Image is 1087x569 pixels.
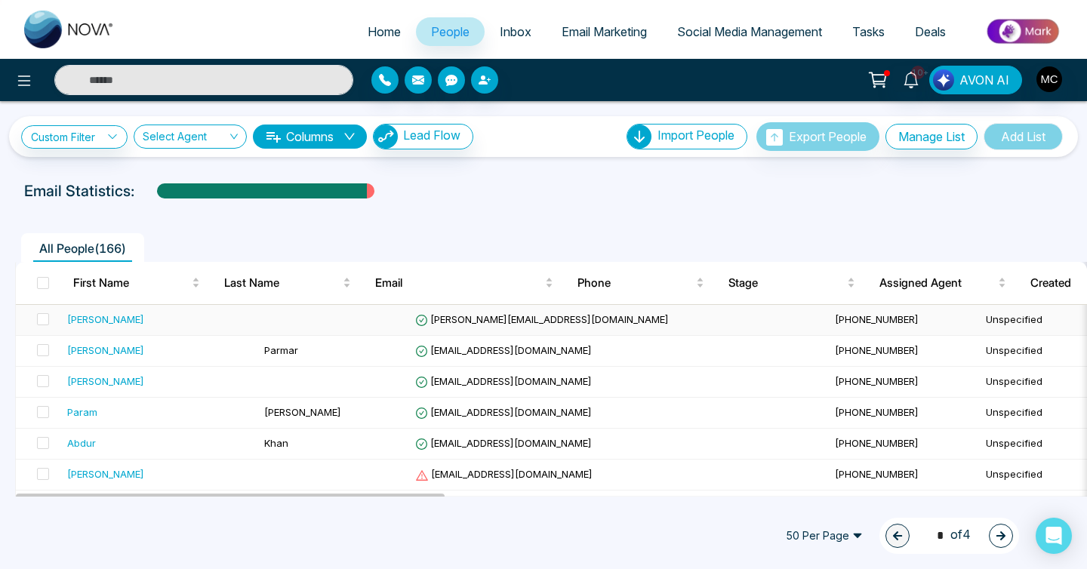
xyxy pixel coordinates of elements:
[1036,518,1072,554] div: Open Intercom Messenger
[485,17,547,46] a: Inbox
[73,274,189,292] span: First Name
[415,375,592,387] span: [EMAIL_ADDRESS][DOMAIN_NAME]
[852,24,885,39] span: Tasks
[911,66,925,79] span: 10+
[835,344,919,356] span: [PHONE_NUMBER]
[264,344,298,356] span: Parmar
[1036,66,1062,92] img: User Avatar
[775,524,873,548] span: 50 Per Page
[959,71,1009,89] span: AVON AI
[716,262,867,304] th: Stage
[373,124,473,149] button: Lead Flow
[577,274,693,292] span: Phone
[264,437,288,449] span: Khan
[968,14,1078,48] img: Market-place.gif
[867,262,1018,304] th: Assigned Agent
[67,466,144,481] div: [PERSON_NAME]
[253,125,367,149] button: Columnsdown
[835,406,919,418] span: [PHONE_NUMBER]
[789,129,867,144] span: Export People
[415,468,593,480] span: [EMAIL_ADDRESS][DOMAIN_NAME]
[562,24,647,39] span: Email Marketing
[33,241,132,256] span: All People ( 166 )
[756,122,879,151] button: Export People
[368,24,401,39] span: Home
[24,11,115,48] img: Nova CRM Logo
[363,262,565,304] th: Email
[415,437,592,449] span: [EMAIL_ADDRESS][DOMAIN_NAME]
[67,312,144,327] div: [PERSON_NAME]
[374,125,398,149] img: Lead Flow
[353,17,416,46] a: Home
[264,406,341,418] span: [PERSON_NAME]
[835,437,919,449] span: [PHONE_NUMBER]
[728,274,844,292] span: Stage
[835,313,919,325] span: [PHONE_NUMBER]
[24,180,134,202] p: Email Statistics:
[879,274,995,292] span: Assigned Agent
[224,274,340,292] span: Last Name
[375,274,542,292] span: Email
[547,17,662,46] a: Email Marketing
[67,374,144,389] div: [PERSON_NAME]
[343,131,356,143] span: down
[835,375,919,387] span: [PHONE_NUMBER]
[67,435,96,451] div: Abdur
[837,17,900,46] a: Tasks
[61,262,212,304] th: First Name
[662,17,837,46] a: Social Media Management
[415,344,592,356] span: [EMAIL_ADDRESS][DOMAIN_NAME]
[431,24,470,39] span: People
[885,124,978,149] button: Manage List
[67,404,97,420] div: Param
[21,125,128,149] a: Custom Filter
[415,406,592,418] span: [EMAIL_ADDRESS][DOMAIN_NAME]
[212,262,363,304] th: Last Name
[67,343,144,358] div: [PERSON_NAME]
[403,128,460,143] span: Lead Flow
[415,313,669,325] span: [PERSON_NAME][EMAIL_ADDRESS][DOMAIN_NAME]
[929,66,1022,94] button: AVON AI
[915,24,946,39] span: Deals
[416,17,485,46] a: People
[933,69,954,91] img: Lead Flow
[835,468,919,480] span: [PHONE_NUMBER]
[893,66,929,92] a: 10+
[900,17,961,46] a: Deals
[677,24,822,39] span: Social Media Management
[928,525,971,546] span: of 4
[657,128,734,143] span: Import People
[500,24,531,39] span: Inbox
[367,124,473,149] a: Lead FlowLead Flow
[565,262,716,304] th: Phone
